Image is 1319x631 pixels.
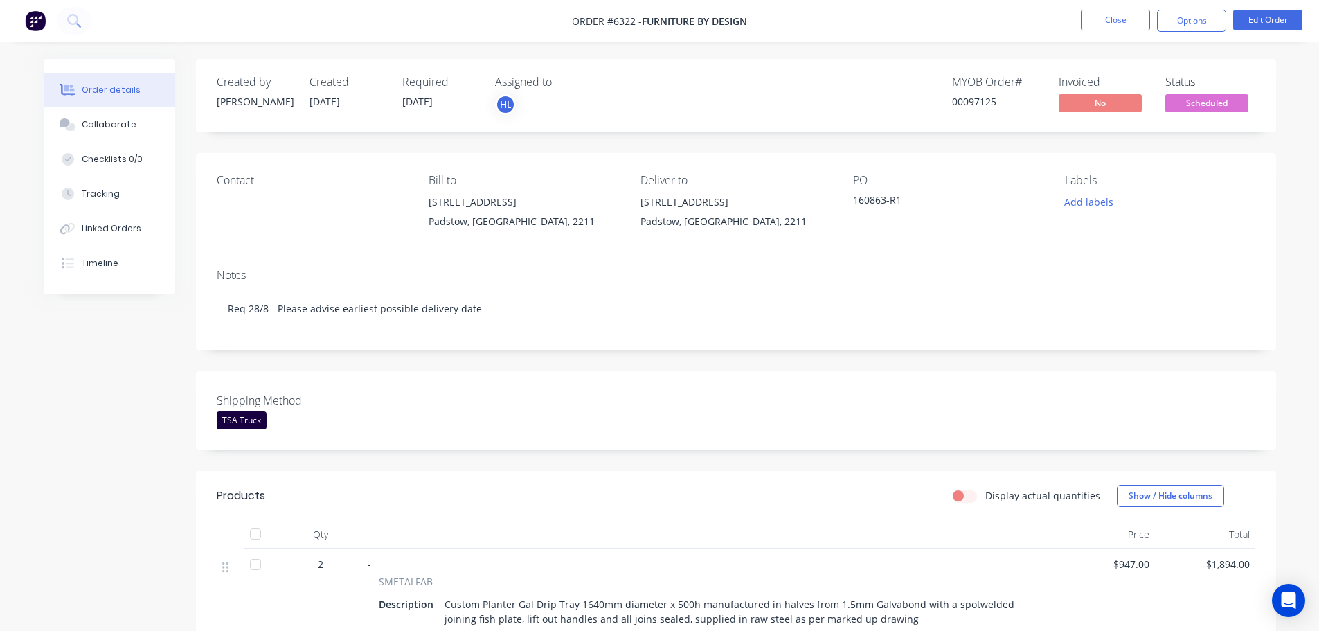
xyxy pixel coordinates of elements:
div: Notes [217,269,1255,282]
button: Collaborate [44,107,175,142]
div: MYOB Order # [952,75,1042,89]
div: Contact [217,174,406,187]
button: Order details [44,73,175,107]
button: Close [1081,10,1150,30]
button: Linked Orders [44,211,175,246]
div: Description [379,594,439,614]
div: Required [402,75,478,89]
div: Padstow, [GEOGRAPHIC_DATA], 2211 [640,212,830,231]
div: Collaborate [82,118,136,131]
div: Assigned to [495,75,634,89]
button: Checklists 0/0 [44,142,175,177]
img: Factory [25,10,46,31]
span: [DATE] [309,95,340,108]
div: [STREET_ADDRESS] [429,193,618,212]
span: [DATE] [402,95,433,108]
button: HL [495,94,516,115]
div: Linked Orders [82,222,141,235]
div: [STREET_ADDRESS] [640,193,830,212]
div: Order details [82,84,141,96]
div: Status [1165,75,1255,89]
span: Order #6322 - [572,15,642,28]
div: Price [1055,521,1155,549]
div: Qty [279,521,362,549]
div: Timeline [82,257,118,269]
button: Scheduled [1165,94,1248,115]
button: Add labels [1057,193,1121,211]
span: No [1059,94,1142,112]
div: Tracking [82,188,120,200]
div: Deliver to [640,174,830,187]
span: $947.00 [1060,557,1149,571]
span: Furniture By Design [642,15,747,28]
button: Tracking [44,177,175,211]
label: Shipping Method [217,392,390,409]
label: Display actual quantities [985,488,1100,503]
div: Custom Planter Gal Drip Tray 1640mm diameter x 500h manufactured in halves from 1.5mm Galvabond w... [439,594,1038,629]
div: [STREET_ADDRESS]Padstow, [GEOGRAPHIC_DATA], 2211 [640,193,830,237]
button: Options [1157,10,1226,32]
div: 00097125 [952,94,1042,109]
button: Show / Hide columns [1117,485,1224,507]
span: 2 [318,557,323,571]
div: Created by [217,75,293,89]
span: Scheduled [1165,94,1248,112]
div: Req 28/8 - Please advise earliest possible delivery date [217,287,1255,330]
div: Created [309,75,386,89]
div: Open Intercom Messenger [1272,584,1305,617]
div: Checklists 0/0 [82,153,143,166]
div: TSA Truck [217,411,267,429]
button: Edit Order [1233,10,1302,30]
button: Timeline [44,246,175,281]
div: [PERSON_NAME] [217,94,293,109]
div: PO [853,174,1043,187]
div: Labels [1065,174,1255,187]
div: Total [1155,521,1255,549]
div: 160863-R1 [853,193,1026,212]
span: SMETALFAB [379,574,433,589]
div: Padstow, [GEOGRAPHIC_DATA], 2211 [429,212,618,231]
div: Bill to [429,174,618,187]
div: Products [217,488,265,504]
span: $1,894.00 [1160,557,1250,571]
div: [STREET_ADDRESS]Padstow, [GEOGRAPHIC_DATA], 2211 [429,193,618,237]
div: Invoiced [1059,75,1149,89]
span: - [368,558,371,571]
